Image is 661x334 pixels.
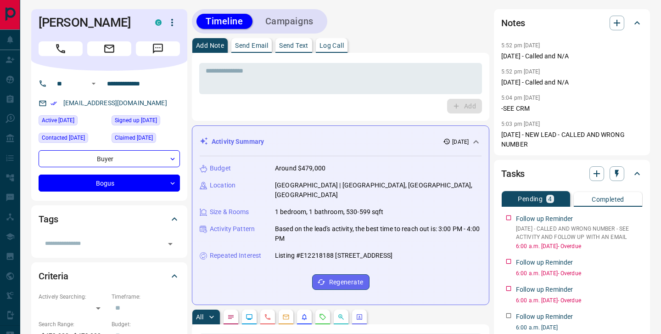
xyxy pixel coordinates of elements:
p: 1 bedroom, 1 bathroom, 530-599 sqft [275,207,384,217]
p: 6:00 a.m. [DATE] - Overdue [516,242,643,250]
p: Repeated Interest [210,251,261,260]
span: Signed up [DATE] [115,116,157,125]
span: Call [39,41,83,56]
div: Tue Aug 26 2025 [39,133,107,146]
span: Contacted [DATE] [42,133,85,142]
p: Size & Rooms [210,207,249,217]
p: -SEE CRM [501,104,643,113]
p: Follow up Reminder [516,214,573,224]
p: Add Note [196,42,224,49]
span: Claimed [DATE] [115,133,153,142]
p: Based on the lead's activity, the best time to reach out is: 3:00 PM - 4:00 PM [275,224,482,243]
p: Budget: [112,320,180,328]
p: Actively Searching: [39,293,107,301]
p: Send Email [235,42,268,49]
span: Message [136,41,180,56]
p: All [196,314,203,320]
button: Open [88,78,99,89]
div: Activity Summary[DATE] [200,133,482,150]
h2: Tags [39,212,58,226]
svg: Emails [282,313,290,321]
div: Mon Jul 28 2025 [39,115,107,128]
h2: Tasks [501,166,525,181]
p: 4 [548,196,552,202]
div: Mon Jul 28 2025 [112,115,180,128]
p: Search Range: [39,320,107,328]
div: Tags [39,208,180,230]
p: Follow up Reminder [516,312,573,322]
p: Completed [592,196,624,203]
div: Mon Jul 28 2025 [112,133,180,146]
div: Bogus [39,175,180,192]
p: 5:03 pm [DATE] [501,121,540,127]
p: Pending [518,196,543,202]
p: 6:00 a.m. [DATE] - Overdue [516,269,643,277]
p: Send Text [279,42,308,49]
p: [DATE] - Called and N/A [501,78,643,87]
p: 5:52 pm [DATE] [501,68,540,75]
div: Notes [501,12,643,34]
button: Regenerate [312,274,370,290]
div: condos.ca [155,19,162,26]
p: [DATE] [452,138,469,146]
button: Open [164,238,177,250]
p: Follow up Reminder [516,258,573,267]
span: Email [87,41,131,56]
svg: Opportunities [337,313,345,321]
svg: Requests [319,313,326,321]
p: [DATE] - NEW LEAD - CALLED AND WRONG NUMBER [501,130,643,149]
p: Activity Summary [212,137,264,147]
svg: Calls [264,313,271,321]
p: 6:00 a.m. [DATE] - Overdue [516,296,643,305]
span: Active [DATE] [42,116,74,125]
svg: Listing Alerts [301,313,308,321]
p: Around $479,000 [275,164,325,173]
div: Buyer [39,150,180,167]
p: [DATE] - CALLED AND WRONG NUMBER - SEE ACTIVITY AND FOLLOW UP WITH AN EMAIL [516,225,643,241]
p: Log Call [319,42,344,49]
svg: Lead Browsing Activity [246,313,253,321]
p: Timeframe: [112,293,180,301]
p: Location [210,181,235,190]
p: 5:04 pm [DATE] [501,95,540,101]
svg: Email Verified [50,100,57,107]
p: [GEOGRAPHIC_DATA] | [GEOGRAPHIC_DATA], [GEOGRAPHIC_DATA], [GEOGRAPHIC_DATA] [275,181,482,200]
p: Follow up Reminder [516,285,573,294]
a: [EMAIL_ADDRESS][DOMAIN_NAME] [63,99,167,107]
button: Timeline [196,14,252,29]
h2: Notes [501,16,525,30]
svg: Notes [227,313,235,321]
p: Listing #E12218188 [STREET_ADDRESS] [275,251,393,260]
div: Criteria [39,265,180,287]
button: Campaigns [256,14,323,29]
p: Activity Pattern [210,224,255,234]
p: 6:00 a.m. [DATE] [516,323,643,332]
svg: Agent Actions [356,313,363,321]
h2: Criteria [39,269,68,283]
p: [DATE] - Called and N/A [501,51,643,61]
div: Tasks [501,163,643,185]
p: Budget [210,164,231,173]
h1: [PERSON_NAME] [39,15,141,30]
p: 5:52 pm [DATE] [501,42,540,49]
